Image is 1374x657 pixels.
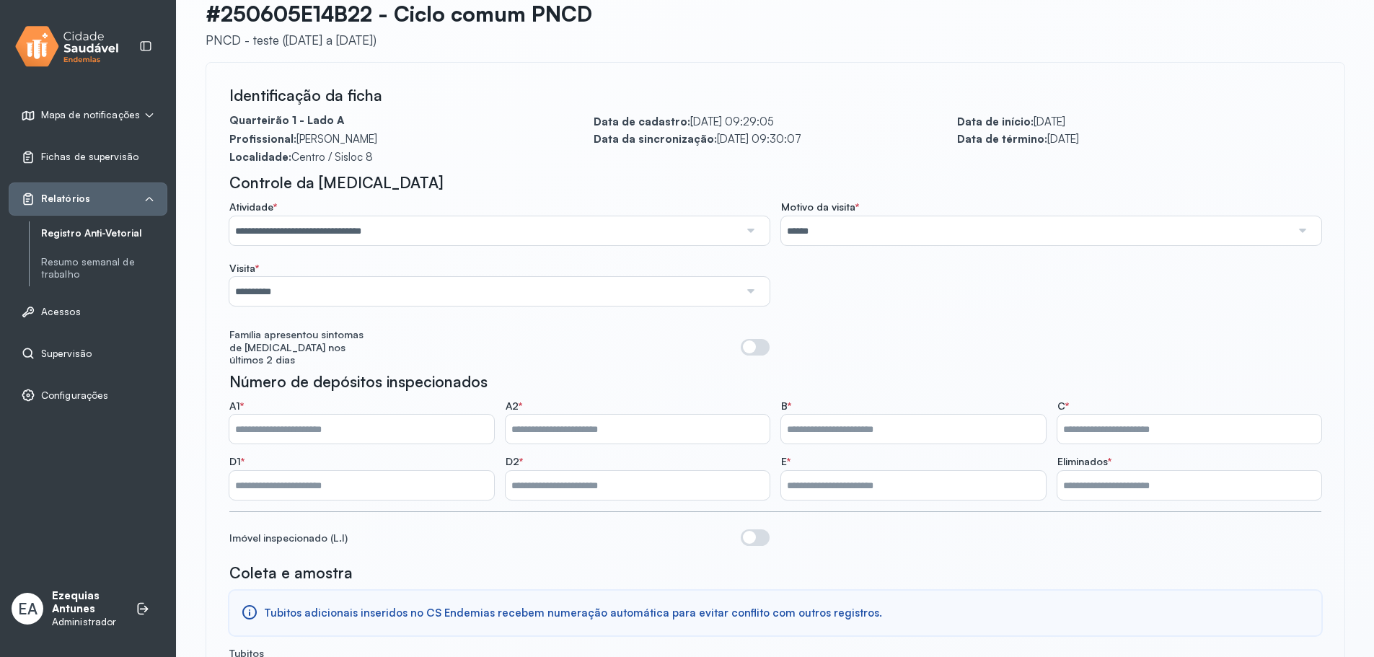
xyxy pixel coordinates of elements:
[41,224,167,242] a: Registro Anti-Vetorial
[1057,400,1069,413] span: C
[229,200,277,213] span: Atividade
[229,86,1321,105] div: Identificação da ficha
[781,400,791,413] span: B
[41,193,90,205] span: Relatórios
[957,115,1034,128] span: Data de início:
[229,400,244,413] span: A1
[41,109,140,121] span: Mapa de notificações
[41,151,138,163] span: Fichas de supervisão
[264,607,882,620] span: Tubitos adicionais inseridos no CS Endemias recebem numeração automática para evitar conflito com...
[41,348,92,360] span: Supervisão
[594,132,717,146] span: Data da sincronização:
[15,23,119,70] img: logo.svg
[206,1,592,27] p: #250605E14B22 - Ciclo comum PNCD
[229,563,1321,582] div: Coleta e amostra
[229,150,291,164] span: Localidade:
[690,115,774,128] span: [DATE] 09:29:05
[21,346,155,361] a: Supervisão
[1034,115,1065,128] span: [DATE]
[1057,455,1111,468] span: Eliminados
[229,372,1321,391] div: Número de depósitos inspecionados
[21,150,155,164] a: Fichas de supervisão
[781,200,859,213] span: Motivo da visita
[41,253,167,283] a: Resumo semanal de trabalho
[41,256,167,281] a: Resumo semanal de trabalho
[41,227,167,239] a: Registro Anti-Vetorial
[229,455,245,468] span: D1
[296,132,377,146] span: [PERSON_NAME]
[1047,132,1079,146] span: [DATE]
[18,599,38,618] span: EA
[52,589,121,617] p: Ezequias Antunes
[594,115,690,128] span: Data de cadastro:
[717,132,801,146] span: [DATE] 09:30:07
[229,114,594,129] div: Quarteirão 1 - Lado A
[206,32,592,48] div: PNCD - teste ([DATE] a [DATE])
[781,455,791,468] span: E
[291,150,373,164] span: Centro / Sisloc 8
[506,455,523,468] span: D2
[229,132,296,146] span: Profissional:
[41,389,108,402] span: Configurações
[229,262,259,275] span: Visita
[21,304,155,319] a: Acessos
[21,388,155,402] a: Configurações
[229,173,1321,192] div: Controle da [MEDICAL_DATA]
[41,306,81,318] span: Acessos
[229,532,348,544] div: Imóvel inspecionado (L.I)
[506,400,522,413] span: A2
[957,132,1047,146] span: Data de término:
[52,616,121,628] p: Administrador
[229,328,374,366] div: Família apresentou sintomas de [MEDICAL_DATA] nos últimos 2 dias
